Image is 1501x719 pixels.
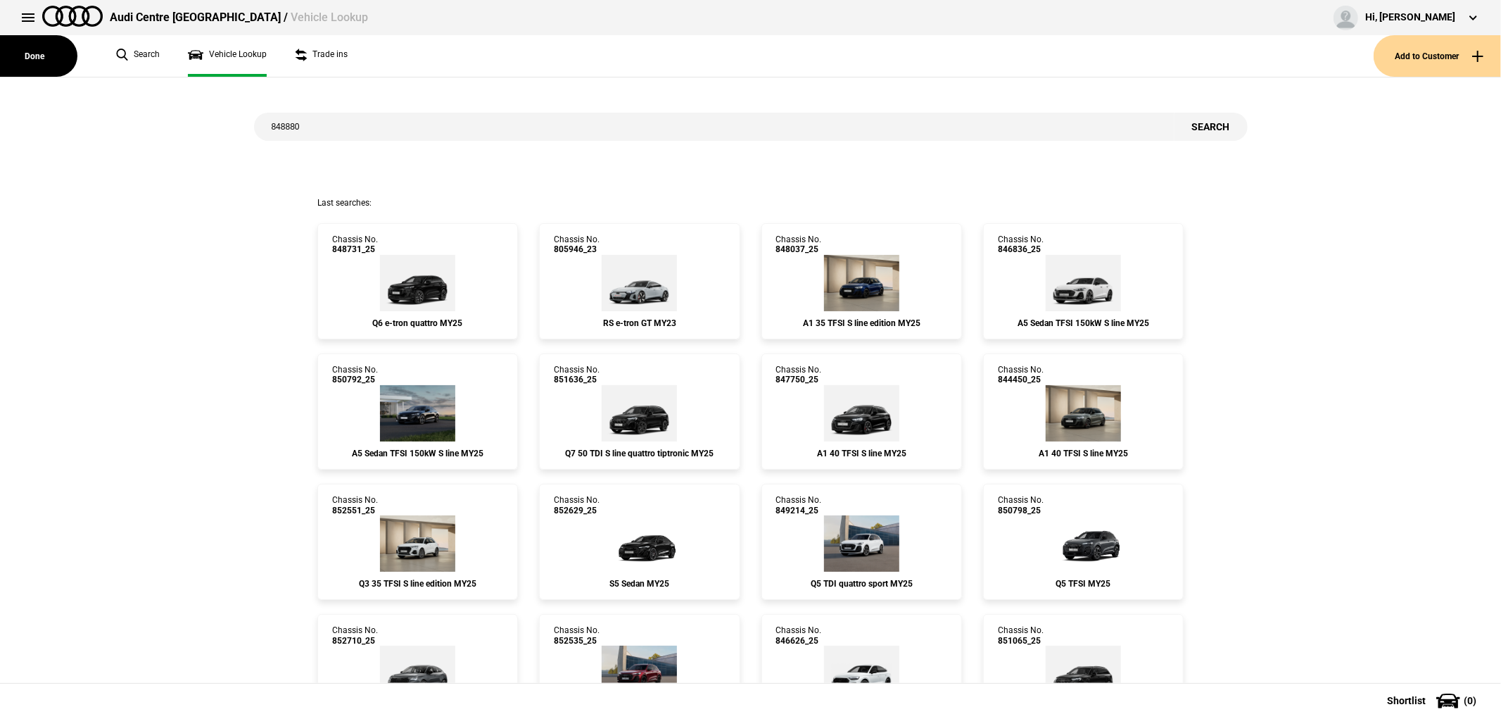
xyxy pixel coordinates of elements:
[554,375,600,384] span: 851636_25
[998,449,1169,458] div: A1 40 TFSI S line MY25
[998,636,1044,646] span: 851065_25
[597,515,682,572] img: Audi_FU2S5Y_25S_GX_0E0E_PAH_5MK_WA2_PQ7_8RT_PYH_PWO_3FP_F19_(Nadin:_3FP_5MK_8RT_C95_F19_PAH_PQ7_P...
[554,579,725,589] div: S5 Sedan MY25
[1174,113,1248,141] button: Search
[776,244,822,254] span: 848037_25
[116,35,160,77] a: Search
[554,318,725,328] div: RS e-tron GT MY23
[554,449,725,458] div: Q7 50 TDI S line quattro tiptronic MY25
[110,10,368,25] div: Audi Centre [GEOGRAPHIC_DATA] /
[1366,683,1501,718] button: Shortlist(0)
[998,318,1169,328] div: A5 Sedan TFSI 150kW S line MY25
[1365,11,1455,25] div: Hi, [PERSON_NAME]
[332,636,378,646] span: 852710_25
[824,646,899,702] img: Audi_FYTS5A_25_EI_2Y2Y_WN9_1KK_1LI_59Q_(Nadin:_1KK_1LI_59Q_C52_WN9)_ext.png
[824,385,899,442] img: Audi_GBACFG_25_ZV_0E0E_WA2_N4M_(Nadin:_C43_N4M_WA2)_ext.png
[332,506,378,515] span: 852551_25
[554,625,600,646] div: Chassis No.
[1374,35,1501,77] button: Add to Customer
[1464,696,1476,706] span: ( 0 )
[188,35,267,77] a: Vehicle Lookup
[42,6,103,27] img: audi.png
[1046,255,1121,311] img: Audi_FU2AZG_25_FW_Z9Z9_PAH_WA7_U43_(Nadin:_C84_PAH_SN8_U43_WA7)_ext.png
[998,365,1044,385] div: Chassis No.
[380,255,455,311] img: Audi_GFBA38_25_GX_0E0E_WA7_WA2_PAH_PYH_V39_PQ3_PG6_VW5_(Nadin:_C05_PAH_PG6_PQ3_PYH_V39_VW5_WA2_WA...
[332,365,378,385] div: Chassis No.
[776,579,947,589] div: Q5 TDI quattro sport MY25
[776,636,822,646] span: 846626_25
[602,646,677,702] img: Audi_GUBS5Y_25LE_GX_S5S5_PAH_6FJ_(Nadin:_6FJ_C56_PAH)_ext.png
[380,646,455,702] img: Audi_F3NCCX_25LE_FZ_6Y6Y_3FB_6FJ_V72_WN8_X8C_(Nadin:_3FB_6FJ_C62_V72_WN8)_ext.png
[824,515,899,572] img: Audi_GUBAUY_25S_GX_2Y2Y_PAH_WA7_5MB_6FJ_WXC_PWL_F80_H65_(Nadin:_5MB_6FJ_C56_F80_H65_PAH_PWL_S9S_W...
[554,365,600,385] div: Chassis No.
[776,449,947,458] div: A1 40 TFSI S line MY25
[295,35,348,77] a: Trade ins
[824,255,899,311] img: Audi_GBACHG_25_ZV_2D0E_6H4_PS1_PX2_N4M_6FB_WA9_2Z7_C5Q_WBX_(Nadin:_2Z7_6FB_6H4_C43_C5Q_N4M_PS1_PX...
[776,375,822,384] span: 847750_25
[998,506,1044,515] span: 850798_25
[554,636,600,646] span: 852535_25
[554,244,600,254] span: 805946_23
[776,318,947,328] div: A1 35 TFSI S line edition MY25
[332,375,378,384] span: 850792_25
[776,235,822,255] div: Chassis No.
[776,365,822,385] div: Chassis No.
[998,375,1044,384] span: 844450_25
[776,625,822,646] div: Chassis No.
[998,244,1044,254] span: 846836_25
[554,506,600,515] span: 852629_25
[1046,385,1121,442] img: Audi_GBACFG_25_ZV_Z70E_4ZD_WA2_6H4_N4M_6FB_(Nadin:_4ZD_6FB_6H4_C43_N4M_WA2)_ext.png
[998,235,1044,255] div: Chassis No.
[776,495,822,515] div: Chassis No.
[998,579,1169,589] div: Q5 TFSI MY25
[332,449,503,458] div: A5 Sedan TFSI 150kW S line MY25
[317,198,372,208] span: Last searches:
[602,385,677,442] img: Audi_4MQCN2_25_EI_0E0E_PAH_WA7_WC7_N0Q_54K_(Nadin:_54K_C95_N0Q_PAH_WA7_WC7)_ext.png
[332,625,378,646] div: Chassis No.
[332,495,378,515] div: Chassis No.
[332,235,378,255] div: Chassis No.
[332,318,503,328] div: Q6 e-tron quattro MY25
[291,11,368,24] span: Vehicle Lookup
[998,495,1044,515] div: Chassis No.
[254,113,1174,141] input: Enter vehicle chassis number or other identifier.
[1046,646,1121,702] img: Audi_4MQCN2_25_EI_0E0E_PAH_WA7_WC7_N0Q_54K_(Nadin:_54K_C95_N0Q_PAH_WA7_WC7)_ext.png
[998,625,1044,646] div: Chassis No.
[602,255,677,311] img: Audi_F83RH7_23_KH_M1M1_WA7_WA2_KB4_PEG_(Nadin:_2PF_73Q_C09_KB4_NW2_PEG_WA2_WA7)_ext.png
[380,515,455,572] img: Audi_F3BCCX_25LE_FZ_2Y2Y_3FU_6FJ_3S2_V72_WN8_(Nadin:_3FU_3S2_6FJ_C62_V72_WN8)_ext.png
[332,579,503,589] div: Q3 35 TFSI S line edition MY25
[332,244,378,254] span: 848731_25
[554,495,600,515] div: Chassis No.
[554,235,600,255] div: Chassis No.
[1387,696,1426,706] span: Shortlist
[380,385,455,442] img: Audi_FU2AZG_25_FW_0E0E_WA9_PAH_9VS_WA7_PYH_U43_(Nadin:_9VS_C85_PAH_PYH_SN8_U43_WA7_WA9)_ext.png
[1041,515,1126,572] img: Audi_GUBAZG_25_FW_6Y6Y_WA9_PAH_WA7_6FJ_PYH_F80_H65_(Nadin:_6FJ_C56_F80_H65_PAH_PYH_WA7_WA9)_ext.png
[776,506,822,515] span: 849214_25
